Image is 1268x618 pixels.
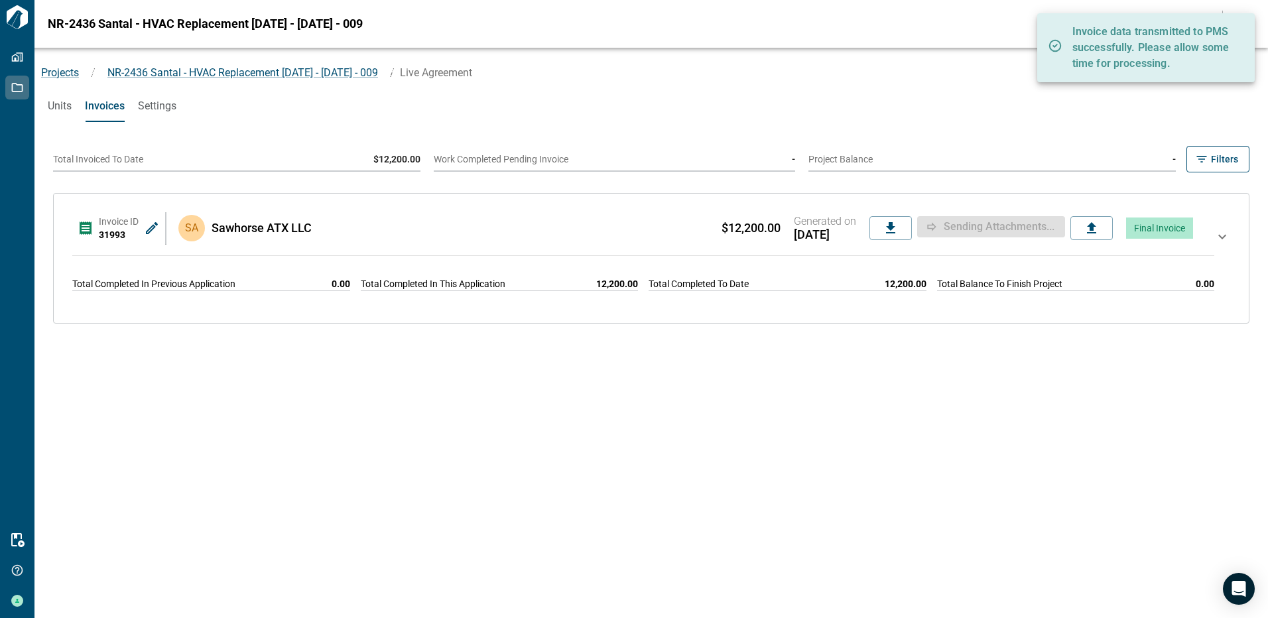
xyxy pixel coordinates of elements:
button: Filters [1186,146,1249,172]
span: Sawhorse ATX LLC [212,221,312,235]
span: Units [48,99,72,113]
span: $12,200.00 [373,154,420,164]
span: Filters [1211,153,1238,166]
span: Settings [138,99,176,113]
span: Total Completed To Date [649,277,749,290]
span: Final Invoice [1134,223,1185,233]
div: base tabs [34,90,1268,122]
span: Project Balance [808,154,873,164]
span: $12,200.00 [722,221,781,235]
span: 12,200.00 [596,277,638,290]
div: Open Intercom Messenger [1223,573,1255,605]
span: - [1173,154,1176,164]
p: Invoice data transmitted to PMS successfully. Please allow some time for processing. [1072,24,1232,72]
span: Total Balance To Finish Project [937,277,1062,290]
span: 31993 [99,229,125,240]
nav: breadcrumb [34,65,1165,81]
span: NR-2436 Santal - HVAC Replacement [DATE] - [DATE] - 009 [107,66,378,79]
span: Work Completed Pending Invoice [434,154,568,164]
span: Total Completed In Previous Application [72,277,235,290]
span: Invoice ID [99,216,139,227]
span: - [792,154,795,164]
span: Invoices [85,99,125,113]
span: 0.00 [1196,277,1214,290]
span: Total Completed In This Application [361,277,505,290]
div: Invoice ID31993SASawhorse ATX LLC$12,200.00Generated on[DATE]Sending attachments...Final InvoiceT... [67,204,1236,312]
span: Total Invoiced To Date [53,154,143,164]
span: 0.00 [332,277,350,290]
p: SA [185,220,198,236]
span: Live Agreement [400,66,472,79]
span: 12,200.00 [885,277,926,290]
a: Projects [41,66,79,79]
span: [DATE] [794,228,856,241]
span: Generated on [794,215,856,228]
span: NR-2436 Santal - HVAC Replacement [DATE] - [DATE] - 009 [48,17,363,31]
